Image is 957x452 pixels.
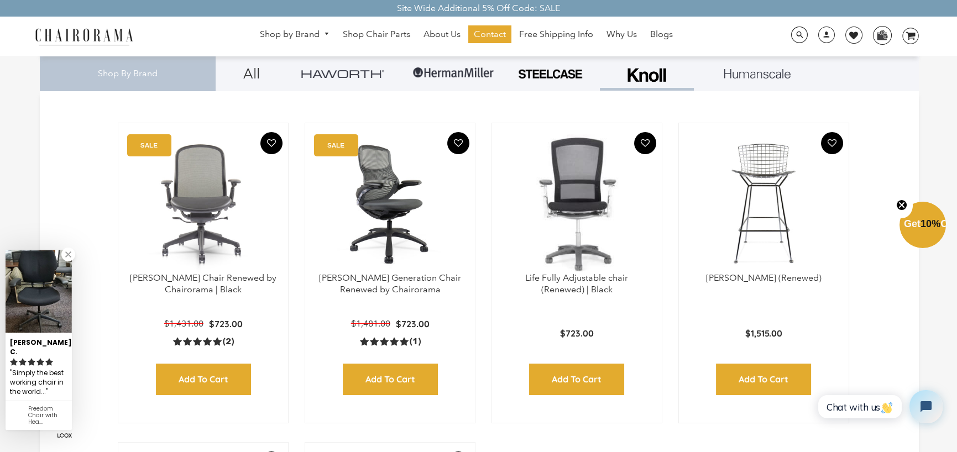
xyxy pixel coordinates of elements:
[140,141,158,149] text: SALE
[690,134,838,272] a: Bertoia Barstool (Renewed) - chairorama Bertoia Barstool (Renewed) - chairorama
[690,134,838,272] img: Bertoia Barstool (Renewed) - chairorama
[806,381,952,433] iframe: Tidio Chat
[40,56,216,91] div: Shop By Brand
[418,25,466,43] a: About Us
[224,56,279,91] a: All
[468,25,511,43] a: Contact
[503,134,651,272] img: Life Fully Adjustable chair (Renewed) | Black - chairorama
[209,318,243,330] p: $723.00
[921,218,940,229] span: 10%
[10,334,67,357] div: [PERSON_NAME]. C.
[474,29,506,40] span: Contact
[173,335,234,347] a: 5.0 rating (2 votes)
[821,132,843,154] button: Add To Wishlist
[410,336,421,348] span: (1)
[316,134,464,272] a: Knoll Generation Chair Renewed by Chairorama - chairorama Knoll Generation Chair Renewed by Chair...
[6,250,72,333] img: Katie. C. review of Freedom Chair with Headrest | Brown Leather & Crome | - (Renewed)
[29,27,139,46] img: chairorama
[503,134,651,272] a: Life Fully Adjustable chair (Renewed) | Black - chairorama Life Fully Adjustable chair (Renewed) ...
[223,336,234,348] span: (2)
[525,272,628,295] a: Life Fully Adjustable chair (Renewed) | Black
[45,358,53,366] svg: rating icon full
[343,29,410,40] span: Shop Chair Parts
[343,364,438,395] input: Add to Cart
[156,364,251,395] input: Add to Cart
[36,358,44,366] svg: rating icon full
[706,272,822,283] a: [PERSON_NAME] (Renewed)
[129,134,277,272] a: Chadwick Chair - chairorama.com Black Chadwick Chair - chairorama.com
[396,318,430,330] p: $723.00
[28,406,67,425] div: Freedom Chair with Headrest | Brown Leather & Crome | - (Renewed)
[716,364,811,395] input: Add to Cart
[891,193,913,218] button: Close teaser
[423,29,461,40] span: About Us
[28,358,35,366] svg: rating icon full
[634,132,656,154] button: Add To Wishlist
[517,68,583,80] img: PHOTO-2024-07-09-00-53-10-removebg-preview.png
[260,132,283,154] button: Add To Wishlist
[316,134,464,272] img: Knoll Generation Chair Renewed by Chairorama - chairorama
[186,25,746,46] nav: DesktopNavigation
[606,29,637,40] span: Why Us
[337,25,416,43] a: Shop Chair Parts
[19,358,27,366] svg: rating icon full
[601,25,642,43] a: Why Us
[319,272,461,295] a: [PERSON_NAME] Generation Chair Renewed by Chairorama
[10,358,18,366] svg: rating icon full
[745,328,782,339] p: $1,515.00
[10,367,67,398] div: Simply the best working chair in the world.Â...
[900,203,946,249] div: Get10%OffClose teaser
[412,56,495,90] img: Group-1.png
[327,141,344,149] text: SALE
[351,318,396,330] p: $1,481.00
[874,27,891,43] img: WhatsApp_Image_2024-07-12_at_16.23.01.webp
[514,25,599,43] a: Free Shipping Info
[164,318,209,330] p: $1,431.00
[724,69,791,79] img: Layer_1_1.png
[625,61,669,89] img: Frame_4.png
[904,218,955,229] span: Get Off
[519,29,593,40] span: Free Shipping Info
[645,25,678,43] a: Blogs
[301,70,384,78] img: Group_4be16a4b-c81a-4a6e-a540-764d0a8faf6e.png
[360,335,421,347] a: 5.0 rating (1 votes)
[254,26,335,43] a: Shop by Brand
[560,328,594,339] p: $723.00
[650,29,673,40] span: Blogs
[129,134,277,272] img: Chadwick Chair - chairorama.com
[447,132,469,154] button: Add To Wishlist
[130,272,276,295] a: [PERSON_NAME] Chair Renewed by Chairorama | Black
[529,364,624,395] input: Add to Cart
